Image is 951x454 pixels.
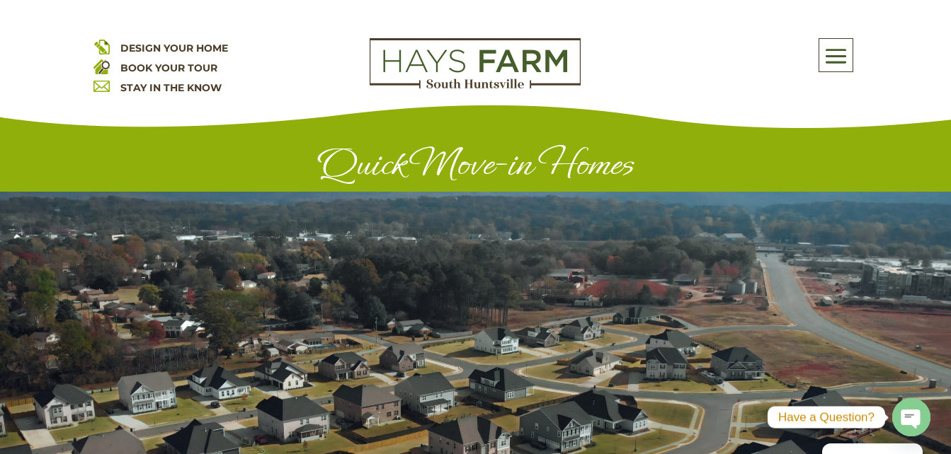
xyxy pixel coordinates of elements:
img: Logo [370,38,581,89]
a: BOOK YOUR TOUR [120,62,217,74]
a: STAY IN THE KNOW [120,81,222,94]
a: DESIGN YOUR HOME [120,42,228,54]
a: hays farm homes huntsville development [370,79,581,92]
img: book your home tour [93,58,110,74]
h1: Quick Move-in Homes [95,143,855,192]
